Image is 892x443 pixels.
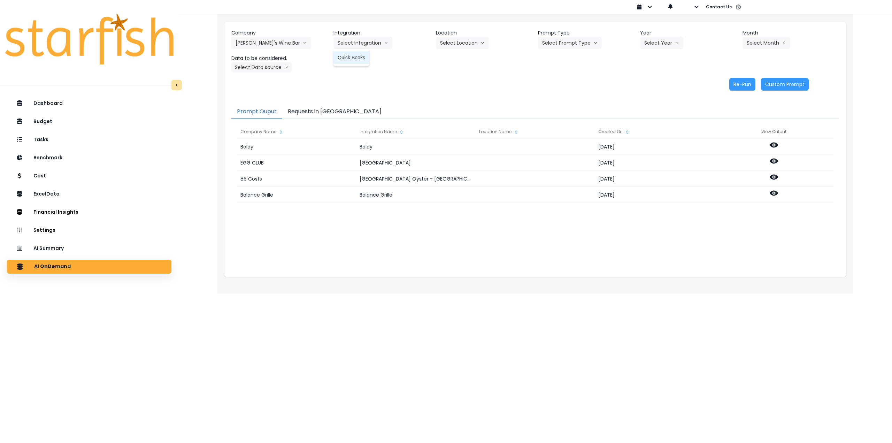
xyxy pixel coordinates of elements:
[595,125,714,139] div: Created On
[675,39,679,46] svg: arrow down line
[595,139,714,155] div: [DATE]
[356,171,475,187] div: [GEOGRAPHIC_DATA] Oyster - [GEOGRAPHIC_DATA]
[33,191,60,197] p: ExcelData
[333,37,392,49] button: Select Integrationarrow down line
[436,29,532,37] header: Location
[7,151,171,165] button: Benchmark
[278,129,284,135] svg: sort
[338,54,365,61] span: Quick Books
[624,129,630,135] svg: sort
[384,39,388,46] svg: arrow down line
[7,260,171,274] button: AI OnDemand
[595,187,714,203] div: [DATE]
[761,78,809,91] button: Custom Prompt
[237,171,356,187] div: 86 Costs
[782,39,786,46] svg: arrow left line
[595,171,714,187] div: [DATE]
[356,155,475,171] div: [GEOGRAPHIC_DATA]
[595,155,714,171] div: [DATE]
[33,100,63,106] p: Dashboard
[640,29,737,37] header: Year
[7,169,171,183] button: Cost
[282,105,387,119] button: Requests in [GEOGRAPHIC_DATA]
[231,37,311,49] button: [PERSON_NAME]'s Wine Bararrow down line
[333,49,369,66] ul: Select Integrationarrow down line
[743,37,790,49] button: Select Montharrow left line
[356,187,475,203] div: Balance Grille
[333,29,430,37] header: Integration
[356,125,475,139] div: Integration Name
[33,173,46,179] p: Cost
[743,29,839,37] header: Month
[285,64,289,71] svg: arrow down line
[513,129,519,135] svg: sort
[33,119,52,124] p: Budget
[33,245,64,251] p: AI Summary
[476,125,594,139] div: Location Name
[714,125,833,139] div: View Output
[7,223,171,237] button: Settings
[538,37,602,49] button: Select Prompt Typearrow down line
[436,37,489,49] button: Select Locationarrow down line
[303,39,307,46] svg: arrow down line
[7,187,171,201] button: ExcelData
[729,78,755,91] button: Re-Run
[399,129,404,135] svg: sort
[538,29,635,37] header: Prompt Type
[34,263,71,270] p: AI OnDemand
[231,105,282,119] button: Prompt Ouput
[7,205,171,219] button: Financial Insights
[7,97,171,110] button: Dashboard
[7,115,171,129] button: Budget
[33,137,48,143] p: Tasks
[33,155,62,161] p: Benchmark
[480,39,485,46] svg: arrow down line
[7,133,171,147] button: Tasks
[237,187,356,203] div: Balance Grille
[7,242,171,255] button: AI Summary
[231,62,292,72] button: Select Data sourcearrow down line
[231,29,328,37] header: Company
[237,125,356,139] div: Company Name
[640,37,683,49] button: Select Yeararrow down line
[231,55,328,62] header: Data to be considered.
[356,139,475,155] div: Bolay
[593,39,598,46] svg: arrow down line
[237,139,356,155] div: Bolay
[237,155,356,171] div: EGG CLUB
